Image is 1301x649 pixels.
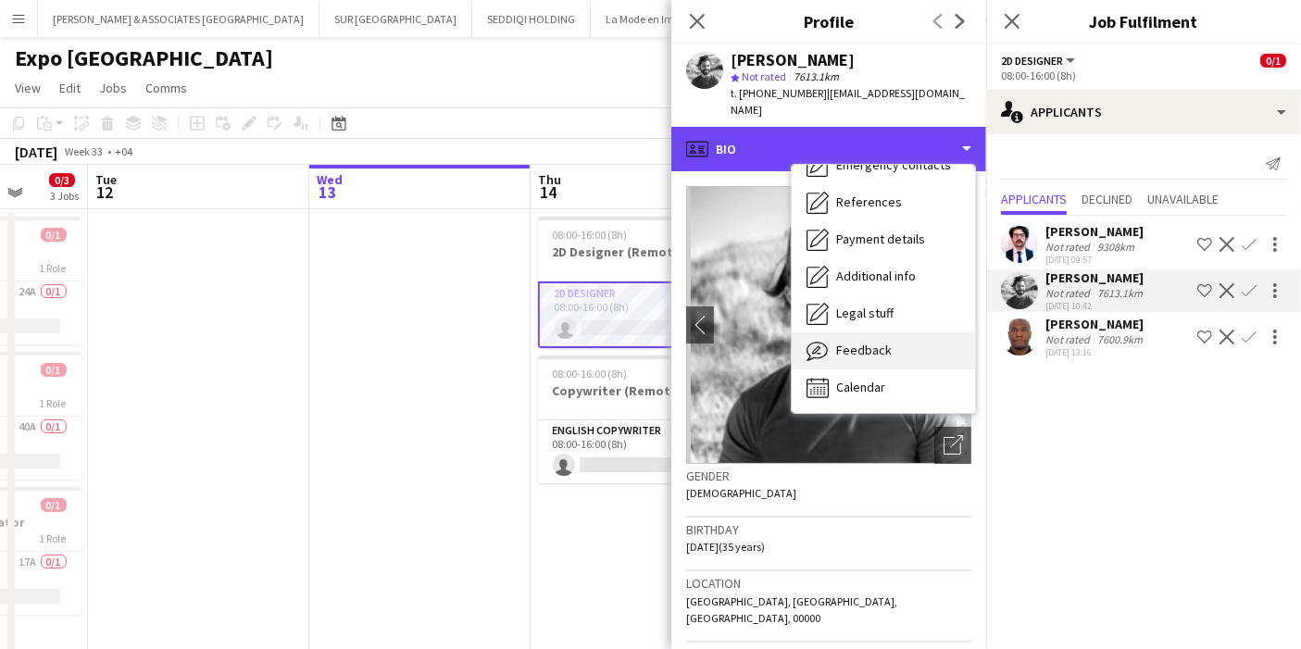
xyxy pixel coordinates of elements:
h3: 2D Designer (Remote) [538,243,745,260]
span: Emergency contacts [836,156,951,173]
button: SEDDIQI HOLDING [472,1,591,37]
div: Payment details [792,221,975,258]
span: Unavailable [1147,193,1219,206]
app-job-card: 08:00-16:00 (8h)0/1Copywriter (Remote)1 RoleEnglish Copywriter0/108:00-16:00 (8h) [538,356,745,483]
span: Comms [145,80,187,96]
span: References [836,193,902,210]
span: [DATE] (35 years) [686,540,765,554]
h3: Copywriter (Remote) [538,382,745,399]
div: Bio [671,127,986,171]
span: | [EMAIL_ADDRESS][DOMAIN_NAME] [731,86,965,117]
div: [DATE] [15,143,57,161]
a: View [7,76,48,100]
button: La Mode en Images [591,1,712,37]
span: 1 Role [40,261,67,275]
div: Additional info [792,258,975,295]
span: Wed [317,171,343,188]
button: SUR [GEOGRAPHIC_DATA] [319,1,472,37]
span: 0/1 [1260,54,1286,68]
div: [PERSON_NAME] [1045,269,1146,286]
div: Legal stuff [792,295,975,332]
div: Calendar [792,369,975,406]
span: 1 Role [40,531,67,545]
span: Declined [1082,193,1132,206]
span: Not rated [742,69,786,83]
span: Calendar [836,379,885,395]
span: 7613.1km [790,69,843,83]
span: [DEMOGRAPHIC_DATA] [686,486,796,500]
h3: Job Fulfilment [986,9,1301,33]
div: [DATE] 09:57 [1045,254,1144,266]
span: 08:00-16:00 (8h) [553,228,628,242]
h3: Gender [686,468,971,484]
span: 0/3 [49,173,75,187]
span: Thu [538,171,561,188]
app-job-card: 08:00-16:00 (8h)0/12D Designer (Remote)1 Role2D Designer3A0/108:00-16:00 (8h) [538,217,745,348]
div: [DATE] 10:42 [1045,300,1146,312]
a: Edit [52,76,88,100]
div: Emergency contacts [792,147,975,184]
div: 08:00-16:00 (8h) [1001,69,1286,82]
div: [PERSON_NAME] [731,52,855,69]
a: Jobs [92,76,134,100]
div: References [792,184,975,221]
span: Legal stuff [836,305,894,321]
span: Applicants [1001,193,1067,206]
div: [PERSON_NAME] [1045,223,1144,240]
div: 7613.1km [1094,286,1146,300]
a: Comms [138,76,194,100]
span: [GEOGRAPHIC_DATA], [GEOGRAPHIC_DATA], [GEOGRAPHIC_DATA], 00000 [686,594,897,625]
app-card-role: 2D Designer3A0/108:00-16:00 (8h) [538,281,745,348]
span: 12 [93,181,117,203]
span: Tue [95,171,117,188]
span: 1 Role [40,396,67,410]
span: Week 33 [61,144,107,158]
div: 9308km [1094,240,1138,254]
span: 14 [535,181,561,203]
button: 2D Designer [1001,54,1078,68]
div: +04 [115,144,132,158]
span: 2D Designer [1001,54,1063,68]
span: 08:00-16:00 (8h) [553,367,628,381]
span: 0/1 [41,228,67,242]
span: Payment details [836,231,925,247]
span: 0/1 [41,498,67,512]
span: View [15,80,41,96]
span: 0/1 [41,363,67,377]
img: Crew avatar or photo [686,186,971,464]
div: Not rated [1045,332,1094,346]
div: [DATE] 13:16 [1045,346,1146,358]
div: Not rated [1045,286,1094,300]
span: 13 [314,181,343,203]
span: Edit [59,80,81,96]
h3: Profile [671,9,986,33]
h3: Birthday [686,521,971,538]
div: Open photos pop-in [934,427,971,464]
span: Additional info [836,268,916,284]
app-card-role: English Copywriter0/108:00-16:00 (8h) [538,420,745,483]
button: [PERSON_NAME] & ASSOCIATES [GEOGRAPHIC_DATA] [38,1,319,37]
h3: Location [686,575,971,592]
div: [PERSON_NAME] [1045,316,1146,332]
div: Applicants [986,90,1301,134]
span: t. [PHONE_NUMBER] [731,86,827,100]
span: Feedback [836,342,892,358]
div: 7600.9km [1094,332,1146,346]
div: 3 Jobs [50,189,79,203]
h1: Expo [GEOGRAPHIC_DATA] [15,44,273,72]
span: Jobs [99,80,127,96]
div: Not rated [1045,240,1094,254]
div: Feedback [792,332,975,369]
